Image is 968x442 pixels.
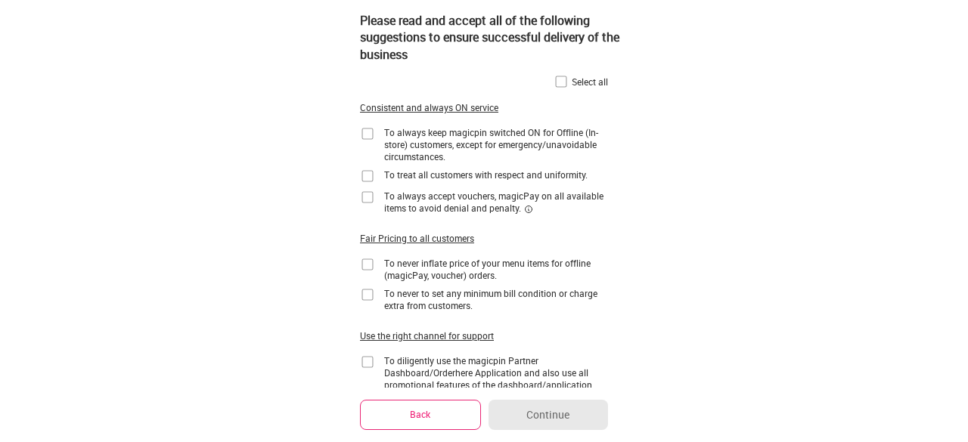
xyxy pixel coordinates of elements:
[384,257,608,281] div: To never inflate price of your menu items for offline (magicPay, voucher) orders.
[360,354,375,369] img: home-delivery-unchecked-checkbox-icon.f10e6f61.svg
[384,354,608,391] div: To diligently use the magicpin Partner Dashboard/Orderhere Application and also use all promotion...
[360,190,375,205] img: home-delivery-unchecked-checkbox-icon.f10e6f61.svg
[360,168,375,184] img: home-delivery-unchecked-checkbox-icon.f10e6f61.svg
[554,74,569,89] img: home-delivery-unchecked-checkbox-icon.f10e6f61.svg
[384,126,608,162] div: To always keep magicpin switched ON for Offline (In-store) customers, except for emergency/unavoi...
[524,205,533,214] img: informationCircleBlack.2195f373.svg
[489,400,608,430] button: Continue
[384,287,608,311] div: To never to set any minimum bill condition or charge extra from customers.
[360,287,375,302] img: home-delivery-unchecked-checkbox-icon.f10e6f61.svg
[360,257,375,272] img: home-delivery-unchecked-checkbox-icon.f10e6f61.svg
[384,168,588,181] div: To treat all customers with respect and uniformity.
[360,126,375,141] img: home-delivery-unchecked-checkbox-icon.f10e6f61.svg
[384,190,608,214] div: To always accept vouchers, magicPay on all available items to avoid denial and penalty.
[360,329,494,342] div: Use the right channel for support
[572,76,608,88] div: Select all
[360,101,498,114] div: Consistent and always ON service
[360,232,474,245] div: Fair Pricing to all customers
[360,400,481,429] button: Back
